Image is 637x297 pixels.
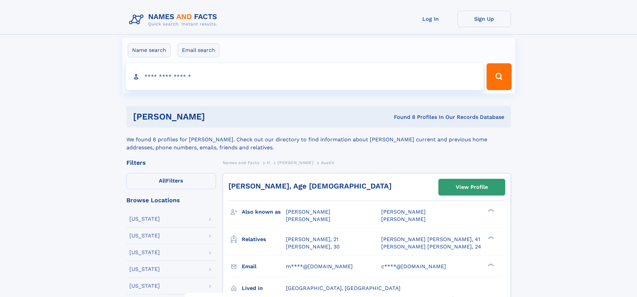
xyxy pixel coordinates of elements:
div: ❯ [486,208,494,213]
h1: [PERSON_NAME] [133,113,300,121]
div: View Profile [456,179,488,195]
a: [PERSON_NAME], 21 [286,236,338,243]
span: [PERSON_NAME] [381,216,426,222]
h3: Lived in [242,283,286,294]
span: [PERSON_NAME] [381,209,426,215]
div: Browse Locations [126,197,216,203]
span: [PERSON_NAME] [278,160,313,165]
span: [PERSON_NAME] [286,216,330,222]
span: [PERSON_NAME] [286,209,330,215]
a: Names and Facts [223,158,259,167]
div: [US_STATE] [129,250,160,255]
a: Log In [404,11,457,27]
a: Sign Up [457,11,511,27]
div: [US_STATE] [129,267,160,272]
div: [US_STATE] [129,233,160,238]
h3: Relatives [242,234,286,245]
label: Name search [128,43,171,57]
span: Austin [321,160,334,165]
div: ❯ [486,263,494,267]
div: [US_STATE] [129,216,160,222]
a: View Profile [439,179,505,195]
a: [PERSON_NAME] [278,158,313,167]
span: H [267,160,270,165]
a: [PERSON_NAME], 30 [286,243,340,250]
a: [PERSON_NAME] [PERSON_NAME], 41 [381,236,480,243]
input: search input [126,63,484,90]
label: Email search [178,43,219,57]
div: We found 8 profiles for [PERSON_NAME]. Check out our directory to find information about [PERSON_... [126,128,511,152]
a: H [267,158,270,167]
img: Logo Names and Facts [126,11,223,29]
div: [US_STATE] [129,283,160,289]
label: Filters [126,173,216,189]
button: Search Button [487,63,511,90]
a: [PERSON_NAME], Age [DEMOGRAPHIC_DATA] [228,182,392,190]
h3: Also known as [242,206,286,218]
div: ❯ [486,235,494,240]
span: [GEOGRAPHIC_DATA], [GEOGRAPHIC_DATA] [286,285,401,291]
h3: Email [242,261,286,272]
div: Found 8 Profiles In Our Records Database [299,114,504,121]
div: Filters [126,160,216,166]
span: All [159,177,166,184]
a: [PERSON_NAME] [PERSON_NAME], 24 [381,243,481,250]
